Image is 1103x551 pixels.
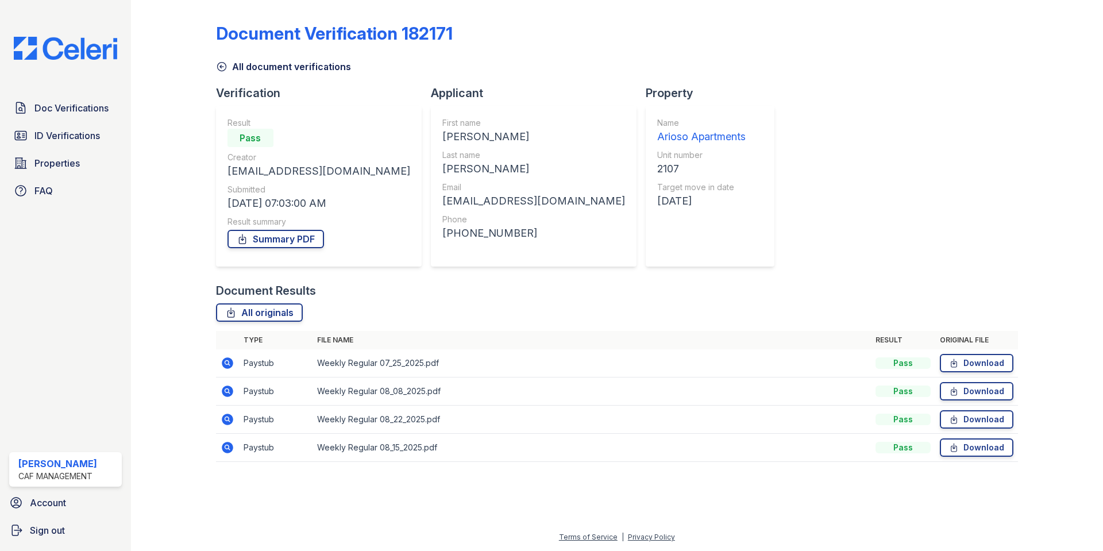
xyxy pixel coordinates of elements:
[227,195,410,211] div: [DATE] 07:03:00 AM
[9,97,122,120] a: Doc Verifications
[940,438,1013,457] a: Download
[559,533,618,541] a: Terms of Service
[871,331,935,349] th: Result
[628,533,675,541] a: Privacy Policy
[239,331,313,349] th: Type
[5,37,126,60] img: CE_Logo_Blue-a8612792a0a2168367f1c8372b55b34899dd931a85d93a1a3d3e32e68fde9ad4.png
[657,117,746,145] a: Name Arioso Apartments
[5,519,126,542] a: Sign out
[442,149,625,161] div: Last name
[18,471,97,482] div: CAF Management
[227,152,410,163] div: Creator
[442,214,625,225] div: Phone
[442,161,625,177] div: [PERSON_NAME]
[227,163,410,179] div: [EMAIL_ADDRESS][DOMAIN_NAME]
[940,382,1013,400] a: Download
[216,23,453,44] div: Document Verification 182171
[313,434,871,462] td: Weekly Regular 08_15_2025.pdf
[935,331,1018,349] th: Original file
[34,101,109,115] span: Doc Verifications
[34,129,100,142] span: ID Verifications
[657,117,746,129] div: Name
[239,434,313,462] td: Paystub
[313,406,871,434] td: Weekly Regular 08_22_2025.pdf
[9,124,122,147] a: ID Verifications
[876,386,931,397] div: Pass
[431,85,646,101] div: Applicant
[657,149,746,161] div: Unit number
[5,491,126,514] a: Account
[313,377,871,406] td: Weekly Regular 08_08_2025.pdf
[216,283,316,299] div: Document Results
[313,331,871,349] th: File name
[227,184,410,195] div: Submitted
[442,225,625,241] div: [PHONE_NUMBER]
[34,184,53,198] span: FAQ
[227,216,410,228] div: Result summary
[442,193,625,209] div: [EMAIL_ADDRESS][DOMAIN_NAME]
[227,117,410,129] div: Result
[313,349,871,377] td: Weekly Regular 07_25_2025.pdf
[30,523,65,537] span: Sign out
[18,457,97,471] div: [PERSON_NAME]
[876,357,931,369] div: Pass
[239,377,313,406] td: Paystub
[657,193,746,209] div: [DATE]
[442,117,625,129] div: First name
[876,414,931,425] div: Pass
[9,152,122,175] a: Properties
[657,182,746,193] div: Target move in date
[216,60,351,74] a: All document verifications
[239,406,313,434] td: Paystub
[940,354,1013,372] a: Download
[227,129,273,147] div: Pass
[239,349,313,377] td: Paystub
[34,156,80,170] span: Properties
[940,410,1013,429] a: Download
[876,442,931,453] div: Pass
[216,85,431,101] div: Verification
[622,533,624,541] div: |
[442,129,625,145] div: [PERSON_NAME]
[9,179,122,202] a: FAQ
[657,129,746,145] div: Arioso Apartments
[657,161,746,177] div: 2107
[442,182,625,193] div: Email
[646,85,784,101] div: Property
[216,303,303,322] a: All originals
[30,496,66,510] span: Account
[227,230,324,248] a: Summary PDF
